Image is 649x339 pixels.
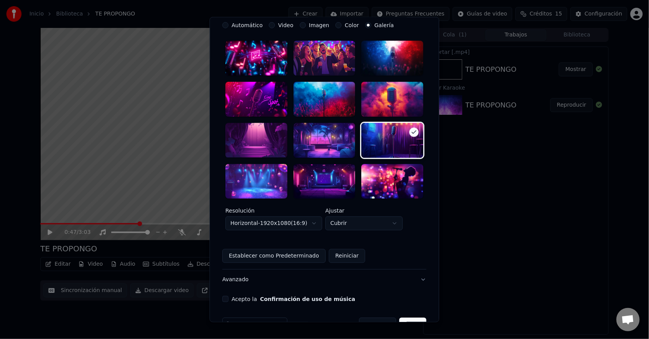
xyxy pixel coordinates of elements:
[225,208,322,213] label: Resolución
[260,296,355,302] button: Acepto la
[309,22,330,28] label: Imagen
[232,22,263,28] label: Automático
[222,22,426,269] div: VideoPersonalizar video de karaoke: usar imagen, video o color
[345,22,359,28] label: Color
[222,270,426,290] button: Avanzado
[235,322,284,328] span: Esto usará 4 créditos
[329,249,365,263] button: Reiniciar
[278,22,294,28] label: Video
[359,318,397,332] button: Cancelar
[232,296,355,302] label: Acepto la
[399,318,426,332] button: Crear
[325,208,403,213] label: Ajustar
[374,22,394,28] label: Galería
[222,249,326,263] button: Establecer como Predeterminado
